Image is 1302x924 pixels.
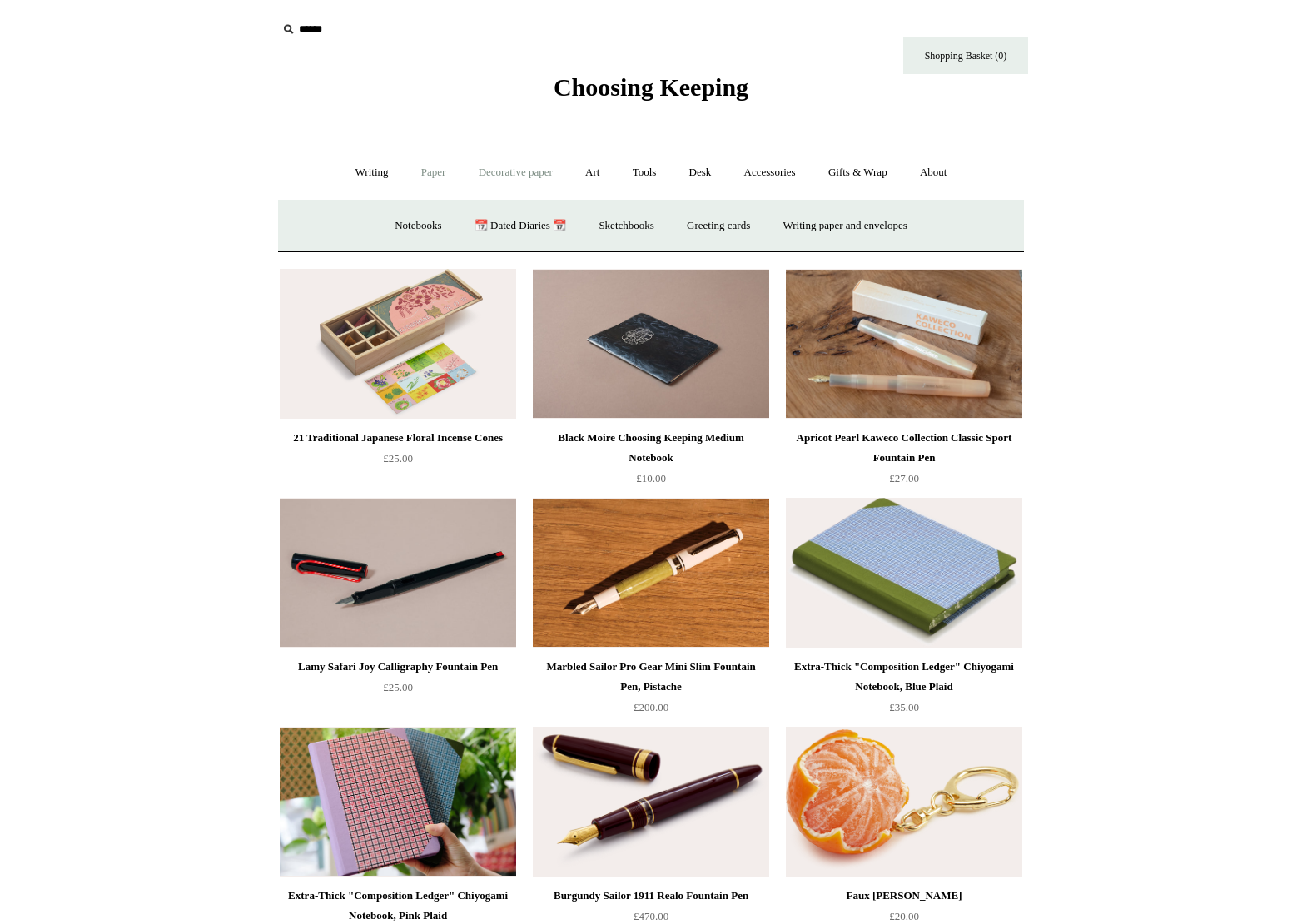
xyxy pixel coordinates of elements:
[813,151,902,195] a: Gifts & Wrap
[786,428,1022,496] a: Apricot Pearl Kaweco Collection Classic Sport Fountain Pen £27.00
[786,498,1022,648] img: Extra-Thick "Composition Ledger" Chiyogami Notebook, Blue Plaid
[464,151,568,195] a: Decorative paper
[280,498,516,648] a: Lamy Safari Joy Calligraphy Fountain Pen Lamy Safari Joy Calligraphy Fountain Pen
[889,472,919,484] span: £27.00
[634,910,668,922] span: £470.00
[786,727,1022,877] img: Faux Clementine Keyring
[889,701,919,713] span: £35.00
[280,428,516,496] a: 21 Traditional Japanese Floral Incense Cones £25.00
[537,428,765,468] div: Black Moire Choosing Keeping Medium Notebook
[584,204,668,248] a: Sketchbooks
[537,657,765,697] div: Marbled Sailor Pro Gear Mini Slim Fountain Pen, Pistache
[790,886,1018,906] div: Faux [PERSON_NAME]
[672,204,765,248] a: Greeting cards
[674,151,727,195] a: Desk
[786,727,1022,877] a: Faux Clementine Keyring Faux Clementine Keyring
[533,727,769,877] img: Burgundy Sailor 1911 Realo Fountain Pen
[380,204,456,248] a: Notebooks
[903,37,1028,74] a: Shopping Basket (0)
[636,472,666,484] span: £10.00
[280,727,516,877] img: Extra-Thick "Composition Ledger" Chiyogami Notebook, Pink Plaid
[729,151,811,195] a: Accessories
[340,151,404,195] a: Writing
[533,727,769,877] a: Burgundy Sailor 1911 Realo Fountain Pen Burgundy Sailor 1911 Realo Fountain Pen
[383,452,413,464] span: £25.00
[533,657,769,725] a: Marbled Sailor Pro Gear Mini Slim Fountain Pen, Pistache £200.00
[280,498,516,648] img: Lamy Safari Joy Calligraphy Fountain Pen
[786,498,1022,648] a: Extra-Thick "Composition Ledger" Chiyogami Notebook, Blue Plaid Extra-Thick "Composition Ledger" ...
[554,87,748,98] a: Choosing Keeping
[768,204,922,248] a: Writing paper and envelopes
[533,269,769,419] img: Black Moire Choosing Keeping Medium Notebook
[786,269,1022,419] img: Apricot Pearl Kaweco Collection Classic Sport Fountain Pen
[280,727,516,877] a: Extra-Thick "Composition Ledger" Chiyogami Notebook, Pink Plaid Extra-Thick "Composition Ledger" ...
[280,657,516,725] a: Lamy Safari Joy Calligraphy Fountain Pen £25.00
[790,428,1018,468] div: Apricot Pearl Kaweco Collection Classic Sport Fountain Pen
[460,204,581,248] a: 📆 Dated Diaries 📆
[790,657,1018,697] div: Extra-Thick "Composition Ledger" Chiyogami Notebook, Blue Plaid
[280,269,516,419] a: 21 Traditional Japanese Floral Incense Cones 21 Traditional Japanese Floral Incense Cones
[554,73,748,101] span: Choosing Keeping
[533,269,769,419] a: Black Moire Choosing Keeping Medium Notebook Black Moire Choosing Keeping Medium Notebook
[533,428,769,496] a: Black Moire Choosing Keeping Medium Notebook £10.00
[634,701,668,713] span: £200.00
[284,657,512,677] div: Lamy Safari Joy Calligraphy Fountain Pen
[533,498,769,648] a: Marbled Sailor Pro Gear Mini Slim Fountain Pen, Pistache Marbled Sailor Pro Gear Mini Slim Founta...
[786,657,1022,725] a: Extra-Thick "Composition Ledger" Chiyogami Notebook, Blue Plaid £35.00
[406,151,461,195] a: Paper
[383,681,413,693] span: £25.00
[905,151,962,195] a: About
[537,886,765,906] div: Burgundy Sailor 1911 Realo Fountain Pen
[284,428,512,448] div: 21 Traditional Japanese Floral Incense Cones
[889,910,919,922] span: £20.00
[786,269,1022,419] a: Apricot Pearl Kaweco Collection Classic Sport Fountain Pen Apricot Pearl Kaweco Collection Classi...
[618,151,672,195] a: Tools
[280,269,516,419] img: 21 Traditional Japanese Floral Incense Cones
[570,151,614,195] a: Art
[533,498,769,648] img: Marbled Sailor Pro Gear Mini Slim Fountain Pen, Pistache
